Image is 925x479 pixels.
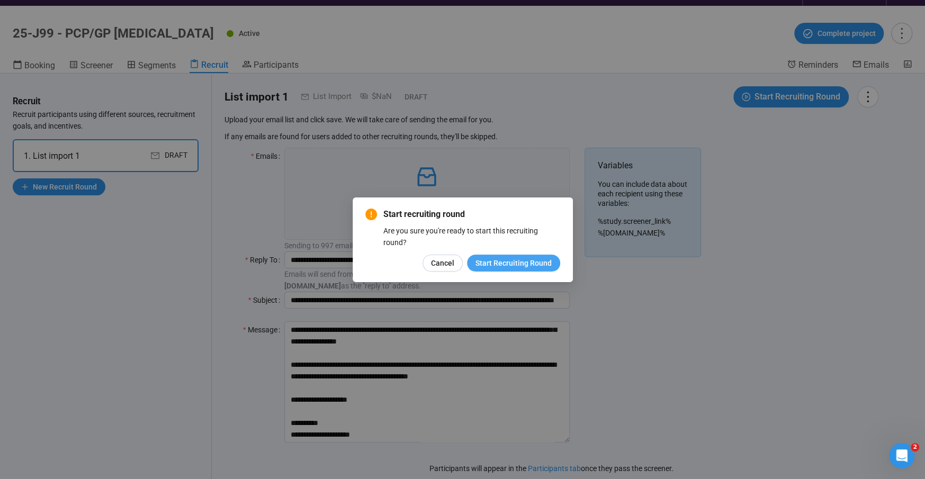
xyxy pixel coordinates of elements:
[423,255,463,272] button: Cancel
[365,209,377,220] span: exclamation-circle
[911,443,919,451] span: 2
[383,225,560,248] div: Are you sure you're ready to start this recruiting round?
[383,208,560,221] span: Start recruiting round
[467,255,560,272] button: Start Recruiting Round
[431,257,454,269] span: Cancel
[889,443,914,468] iframe: Intercom live chat
[475,257,552,269] span: Start Recruiting Round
